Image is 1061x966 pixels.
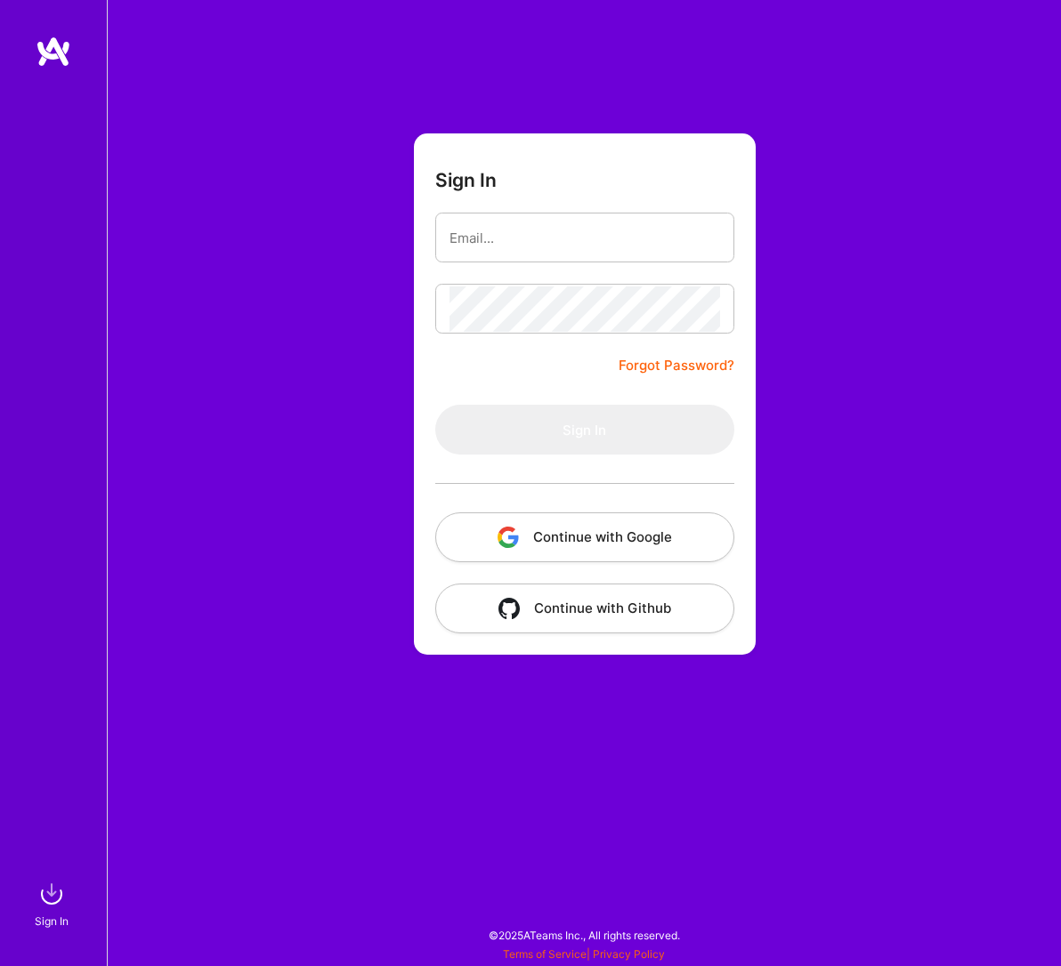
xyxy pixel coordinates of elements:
a: Forgot Password? [619,355,734,376]
span: | [503,947,665,961]
h3: Sign In [435,169,497,191]
input: Email... [450,215,720,261]
div: © 2025 ATeams Inc., All rights reserved. [107,913,1061,957]
a: Terms of Service [503,947,587,961]
img: icon [498,598,520,619]
div: Sign In [35,912,69,930]
img: sign in [34,876,69,912]
img: icon [498,527,519,548]
button: Continue with Github [435,584,734,633]
button: Sign In [435,405,734,455]
a: Privacy Policy [593,947,665,961]
a: sign inSign In [37,876,69,930]
img: logo [36,36,71,68]
button: Continue with Google [435,512,734,562]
